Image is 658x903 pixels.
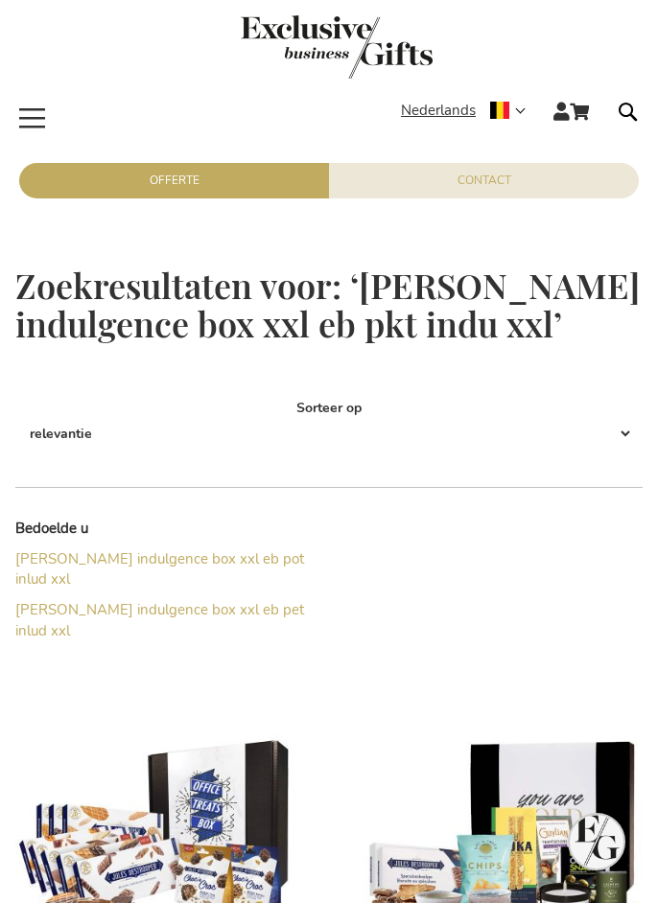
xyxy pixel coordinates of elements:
[296,399,362,417] label: Sorteer op
[15,549,304,589] a: [PERSON_NAME] indulgence box xxl eb pot inlud xxl
[401,100,476,122] span: Nederlands
[15,262,640,346] span: Zoekresultaten voor: ‘[PERSON_NAME] indulgence box xxl eb pkt indu xxl’
[329,163,639,198] a: Contact
[241,15,433,79] img: Exclusive Business gifts logo
[15,519,329,539] dt: Bedoelde u
[15,600,304,639] a: [PERSON_NAME] indulgence box xxl eb pet inlud xxl
[19,163,329,198] a: Offerte
[15,15,658,84] a: store logo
